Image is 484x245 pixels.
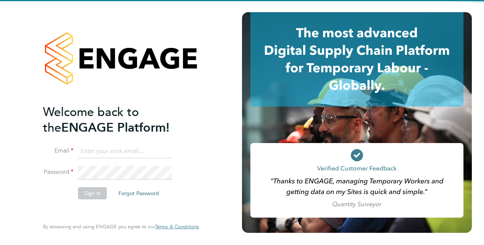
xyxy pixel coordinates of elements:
[43,223,199,230] span: By accessing and using ENGAGE you agree to our
[112,187,165,199] button: Forgot Password
[43,168,73,176] label: Password
[43,104,191,135] h2: ENGAGE Platform!
[43,105,139,135] span: Welcome back to the
[78,145,172,158] input: Enter your work email...
[78,187,107,199] button: Sign In
[155,224,199,230] a: Terms & Conditions
[43,147,73,155] label: Email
